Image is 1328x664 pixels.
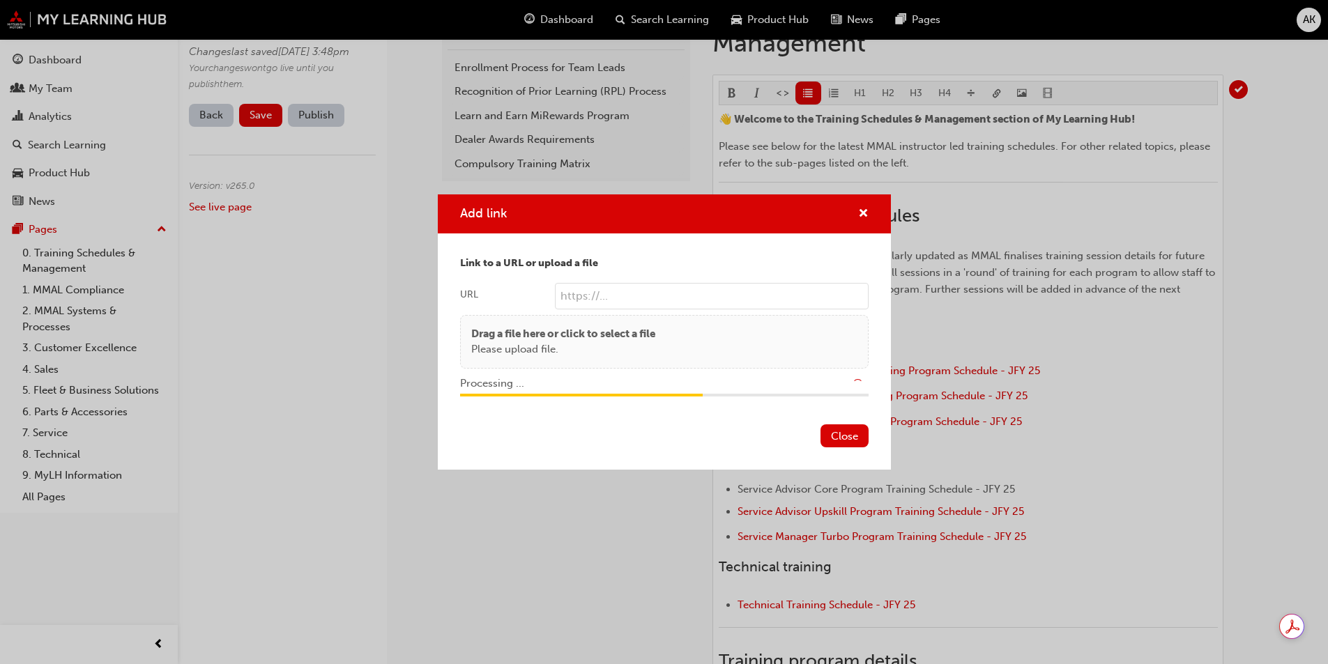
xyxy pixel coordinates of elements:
div: Add link [438,194,891,470]
span: Processing ... [460,377,524,389]
p: Link to a URL or upload a file [460,256,869,272]
input: URL [555,283,869,309]
p: Drag a file here or click to select a file [471,326,655,342]
button: cross-icon [858,206,869,223]
button: Close [821,424,869,447]
p: Please upload file. [471,341,655,357]
span: cross-icon [858,208,869,221]
div: URL [460,288,478,302]
span: Add link [460,206,507,221]
div: Drag a file here or click to select a filePlease upload file. [460,315,869,369]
